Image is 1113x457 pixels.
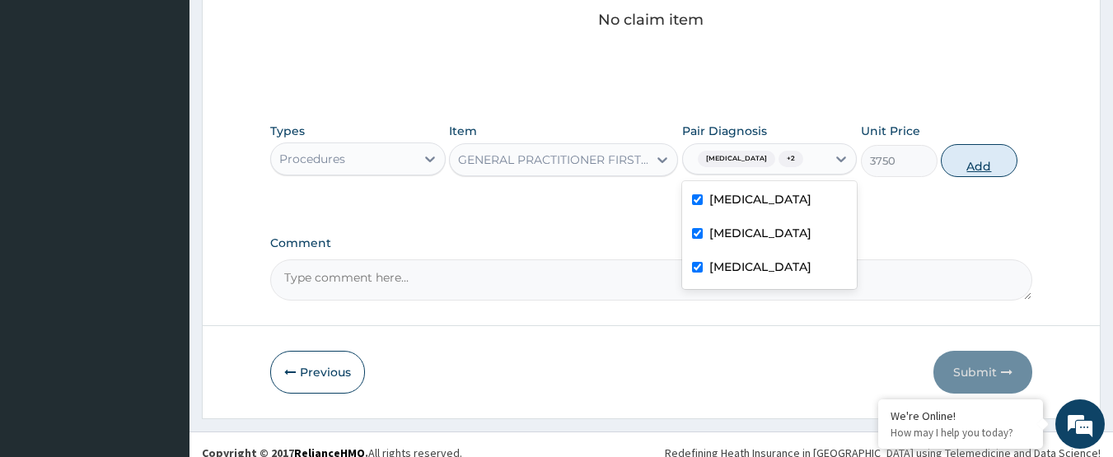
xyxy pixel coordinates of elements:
[698,151,775,167] span: [MEDICAL_DATA]
[933,351,1032,394] button: Submit
[709,259,811,275] label: [MEDICAL_DATA]
[891,426,1031,440] p: How may I help you today?
[279,151,345,167] div: Procedures
[270,124,305,138] label: Types
[270,351,365,394] button: Previous
[270,8,310,48] div: Minimize live chat window
[458,152,649,168] div: GENERAL PRACTITIONER FIRST OUTPATIENT CONSULTATION
[86,92,277,114] div: Chat with us now
[709,225,811,241] label: [MEDICAL_DATA]
[941,144,1017,177] button: Add
[861,123,920,139] label: Unit Price
[8,292,314,350] textarea: Type your message and hit 'Enter'
[682,123,767,139] label: Pair Diagnosis
[270,236,1033,250] label: Comment
[891,408,1031,423] div: We're Online!
[598,12,704,28] p: No claim item
[779,151,803,167] span: + 2
[449,123,477,139] label: Item
[96,128,227,295] span: We're online!
[30,82,67,124] img: d_794563401_company_1708531726252_794563401
[709,191,811,208] label: [MEDICAL_DATA]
